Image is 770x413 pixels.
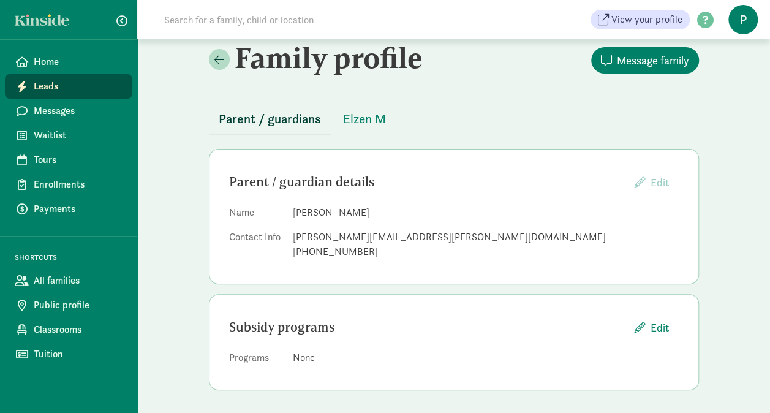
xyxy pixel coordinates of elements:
[209,112,331,126] a: Parent / guardians
[333,104,396,134] button: Elzen M
[5,317,132,342] a: Classrooms
[651,175,669,189] span: Edit
[617,52,689,69] span: Message family
[625,314,679,341] button: Edit
[34,202,123,216] span: Payments
[229,317,625,337] div: Subsidy programs
[34,104,123,118] span: Messages
[5,99,132,123] a: Messages
[34,153,123,167] span: Tours
[34,322,123,337] span: Classrooms
[34,298,123,313] span: Public profile
[34,347,123,362] span: Tuition
[5,74,132,99] a: Leads
[229,205,283,225] dt: Name
[591,10,690,29] a: View your profile
[34,79,123,94] span: Leads
[333,112,396,126] a: Elzen M
[34,55,123,69] span: Home
[293,205,679,220] dd: [PERSON_NAME]
[591,47,699,74] button: Message family
[728,5,758,34] span: P
[651,319,669,336] span: Edit
[5,342,132,366] a: Tuition
[293,350,679,365] div: None
[611,12,682,27] span: View your profile
[209,40,451,75] h2: Family profile
[229,230,283,264] dt: Contact Info
[5,50,132,74] a: Home
[625,169,679,195] button: Edit
[343,109,386,129] span: Elzen M
[34,273,123,288] span: All families
[293,244,679,259] div: [PHONE_NUMBER]
[5,197,132,221] a: Payments
[219,109,321,129] span: Parent / guardians
[34,128,123,143] span: Waitlist
[229,350,283,370] dt: Programs
[5,172,132,197] a: Enrollments
[5,123,132,148] a: Waitlist
[5,293,132,317] a: Public profile
[709,354,770,413] iframe: Chat Widget
[5,148,132,172] a: Tours
[5,268,132,293] a: All families
[209,104,331,134] button: Parent / guardians
[229,172,625,192] div: Parent / guardian details
[293,230,679,244] div: [PERSON_NAME][EMAIL_ADDRESS][PERSON_NAME][DOMAIN_NAME]
[34,177,123,192] span: Enrollments
[157,7,500,32] input: Search for a family, child or location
